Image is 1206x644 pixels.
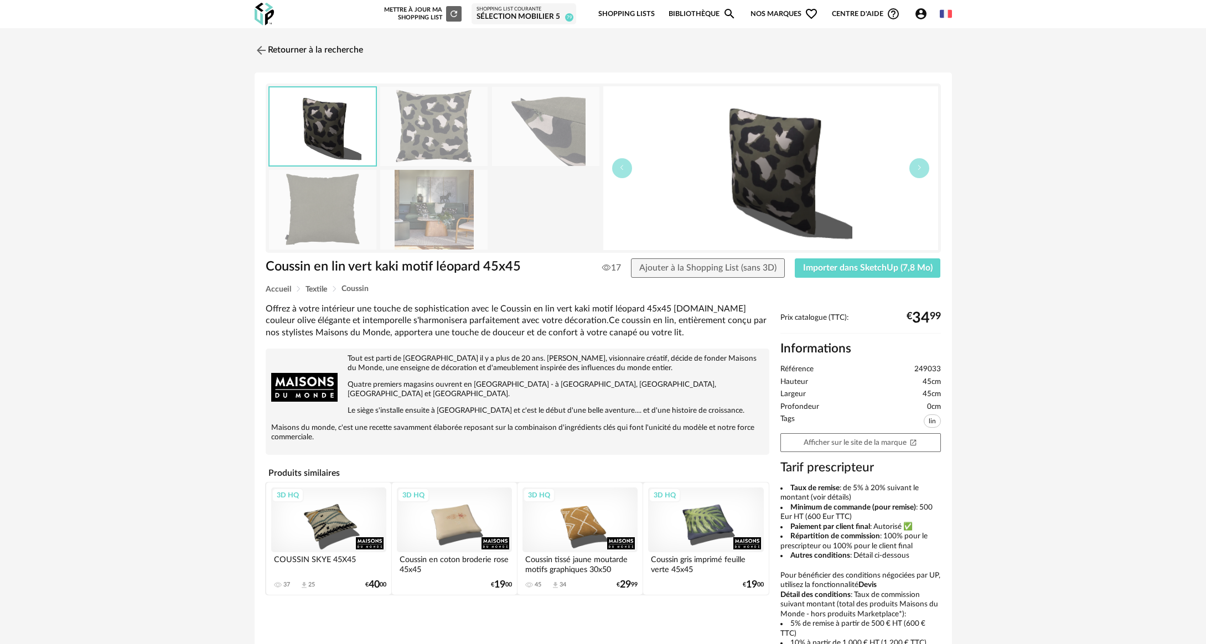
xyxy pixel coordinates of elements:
span: 45cm [923,389,941,399]
span: Account Circle icon [914,7,933,20]
span: Centre d'aideHelp Circle Outline icon [832,7,900,20]
div: Coussin en coton broderie rose 45x45 [397,552,512,574]
img: coussin-en-lin-vert-kaki-motif-leopard-45x45-1000-0-40-249033_3.jpg [269,170,376,249]
img: thumbnail.png [603,86,938,250]
div: 37 [283,581,290,589]
span: Hauteur [780,377,808,387]
div: 3D HQ [523,488,555,502]
b: Minimum de commande (pour remise) [790,503,916,511]
span: 29 [620,581,631,589]
a: 3D HQ Coussin en coton broderie rose 45x45 €1900 [392,482,517,595]
img: svg+xml;base64,PHN2ZyB3aWR0aD0iMjQiIGhlaWdodD0iMjQiIHZpZXdCb3g9IjAgMCAyNCAyNCIgZmlsbD0ibm9uZSIgeG... [255,44,268,57]
a: Shopping Lists [598,1,655,27]
div: € 99 [617,581,638,589]
span: Textile [306,285,327,293]
p: Quatre premiers magasins ouvrent en [GEOGRAPHIC_DATA] - à [GEOGRAPHIC_DATA], [GEOGRAPHIC_DATA], [... [271,380,764,399]
p: Tout est parti de [GEOGRAPHIC_DATA] il y a plus de 20 ans. [PERSON_NAME], visionnaire créatif, dé... [271,354,764,373]
a: 3D HQ Coussin gris imprimé feuille verte 45x45 €1900 [643,482,768,595]
img: thumbnail.png [270,87,376,165]
span: 0cm [927,402,941,412]
li: : 100% pour le prescripteur ou 100% pour le client final [780,532,941,551]
img: fr [940,8,952,20]
li: : Autorisé ✅ [780,522,941,532]
span: Download icon [551,581,560,589]
div: 3D HQ [397,488,429,502]
li: 5% de remise à partir de 500 € HT (600 € TTC) [780,619,941,638]
li: : de 5% à 20% suivant le montant (voir détails) [780,484,941,503]
span: Help Circle Outline icon [887,7,900,20]
div: Coussin tissé jaune moutarde motifs graphiques 30x50 [522,552,638,574]
a: 3D HQ Coussin tissé jaune moutarde motifs graphiques 30x50 45 Download icon 34 €2999 [517,482,643,595]
span: Open In New icon [909,438,917,446]
div: Offrez à votre intérieur une touche de sophistication avec le Coussin en lin vert kaki motif léop... [266,303,769,339]
span: 19 [746,581,757,589]
img: OXP [255,3,274,25]
div: 34 [560,581,566,589]
b: Taux de remise [790,484,840,492]
b: Autres conditions [790,552,850,559]
img: coussin-en-lin-vert-kaki-motif-leopard-45x45-1000-0-40-249033_2.jpg [380,87,488,166]
b: Répartition de commission [790,532,880,540]
span: 34 [912,314,930,323]
span: Ajouter à la Shopping List (sans 3D) [639,263,777,272]
span: 249033 [914,365,941,375]
img: coussin-en-lin-vert-kaki-motif-leopard-45x45-1000-0-40-249033_1.jpg [380,170,488,249]
div: Mettre à jour ma Shopping List [382,6,462,22]
a: BibliothèqueMagnify icon [669,1,736,27]
li: : 500 Eur HT (600 Eur TTC) [780,503,941,522]
h2: Informations [780,341,941,357]
div: € 00 [743,581,764,589]
p: Maisons du monde, c'est une recette savamment élaborée reposant sur la combinaison d'ingrédients ... [271,423,764,442]
div: Prix catalogue (TTC): [780,313,941,334]
span: Profondeur [780,402,819,412]
b: Détail des conditions [780,591,851,599]
span: 45cm [923,377,941,387]
span: Refresh icon [449,11,459,17]
div: Shopping List courante [477,6,571,13]
div: Breadcrumb [266,285,941,293]
img: brand logo [271,354,338,420]
span: Nos marques [750,1,818,27]
li: : Détail ci-dessous [780,551,941,561]
a: Retourner à la recherche [255,38,363,63]
span: Coussin [341,285,369,293]
img: coussin-en-lin-vert-kaki-motif-leopard-45x45-1000-0-40-249033_4.jpg [492,87,599,166]
div: € 00 [491,581,512,589]
b: Paiement par client final [790,523,870,531]
div: Sélection mobilier 5 [477,12,571,22]
span: Account Circle icon [914,7,928,20]
h1: Coussin en lin vert kaki motif léopard 45x45 [266,258,541,276]
div: 3D HQ [649,488,681,502]
div: 25 [308,581,315,589]
div: COUSSIN SKYE 45X45 [271,552,386,574]
span: Download icon [300,581,308,589]
div: 3D HQ [272,488,304,502]
span: Heart Outline icon [805,7,818,20]
div: Coussin gris imprimé feuille verte 45x45 [648,552,763,574]
h3: Tarif prescripteur [780,460,941,476]
b: Devis [858,581,877,589]
span: Accueil [266,285,291,293]
span: Largeur [780,389,806,399]
a: Afficher sur le site de la marqueOpen In New icon [780,433,941,453]
a: Shopping List courante Sélection mobilier 5 79 [477,6,571,22]
span: Référence [780,365,814,375]
span: 19 [494,581,505,589]
div: € 99 [907,314,941,323]
span: lin [924,414,941,428]
div: € 00 [365,581,386,589]
span: Magnify icon [723,7,736,20]
span: 79 [565,13,573,22]
span: 17 [602,262,621,273]
a: 3D HQ COUSSIN SKYE 45X45 37 Download icon 25 €4000 [266,482,391,595]
button: Importer dans SketchUp (7,8 Mo) [795,258,941,278]
div: 45 [535,581,541,589]
h4: Produits similaires [266,465,769,481]
span: Importer dans SketchUp (7,8 Mo) [803,263,933,272]
p: Le siège s'installe ensuite à [GEOGRAPHIC_DATA] et c'est le début d'une belle aventure.... et d'u... [271,406,764,416]
span: Tags [780,414,795,430]
button: Ajouter à la Shopping List (sans 3D) [631,258,785,278]
span: 40 [369,581,380,589]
